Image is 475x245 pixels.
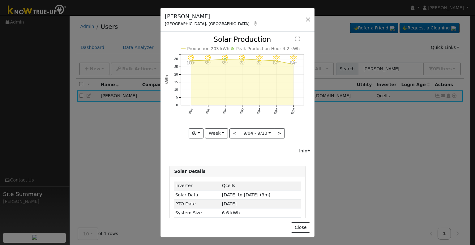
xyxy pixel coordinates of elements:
i: 9/08 - Clear [256,55,263,61]
text: 10 [174,88,178,92]
text: 9/08 [256,108,262,115]
text: Solar Production [214,35,271,43]
i: 9/05 - Clear [205,55,211,61]
span: [GEOGRAPHIC_DATA], [GEOGRAPHIC_DATA] [165,21,250,26]
span: [DATE] to [DATE] (3m) [222,192,270,197]
p: 92° [254,61,265,65]
circle: onclick="" [190,60,192,61]
button: 9/04 - 9/10 [240,128,274,139]
text: 9/06 [222,108,228,115]
text: Production 203 kWh [187,46,229,51]
h5: [PERSON_NAME] [165,12,258,20]
td: Storage Size [174,217,221,226]
i: 9/10 - MostlyClear [290,55,297,61]
td: Solar Data [174,190,221,199]
text: 9/10 [290,108,296,115]
p: 95° [220,61,231,65]
span: 6.6 kWh [222,210,240,215]
text:  [295,36,300,42]
strong: Solar Details [174,169,205,174]
td: System Size [174,208,221,217]
a: Map [253,21,258,26]
p: 87° [271,61,282,65]
text: 9/09 [273,108,279,115]
text: Peak Production Hour 4.2 kWh [236,46,300,51]
p: 92° [237,61,248,65]
circle: onclick="" [259,59,260,61]
button: Close [291,222,310,233]
td: Inverter [174,182,221,190]
button: < [229,128,240,139]
div: Info [299,148,310,154]
text: 9/05 [205,108,211,115]
text: 20 [174,73,178,76]
p: 95° [203,61,214,65]
i: 9/06 - Clear [222,55,228,61]
i: 9/09 - Clear [273,55,280,61]
button: Week [205,128,228,139]
circle: onclick="" [208,60,209,61]
td: PTO Date [174,199,221,208]
text: 0 [176,103,178,107]
i: 9/07 - Clear [239,55,245,61]
p: 100° [186,61,197,65]
circle: onclick="" [242,59,243,60]
text: 25 [174,65,178,68]
i: 9/04 - Clear [188,55,194,61]
text: 9/07 [239,108,245,115]
text: 9/04 [188,108,194,115]
p: 84° [288,61,299,65]
span: [DATE] [222,201,237,206]
text: kWh [165,75,169,85]
circle: onclick="" [224,59,226,60]
circle: onclick="" [293,64,294,65]
text: 5 [176,96,178,99]
circle: onclick="" [276,60,277,62]
text: 15 [174,81,178,84]
text: 30 [174,58,178,61]
button: > [274,128,285,139]
span: ID: 1457, authorized: 07/31/25 [222,183,235,188]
